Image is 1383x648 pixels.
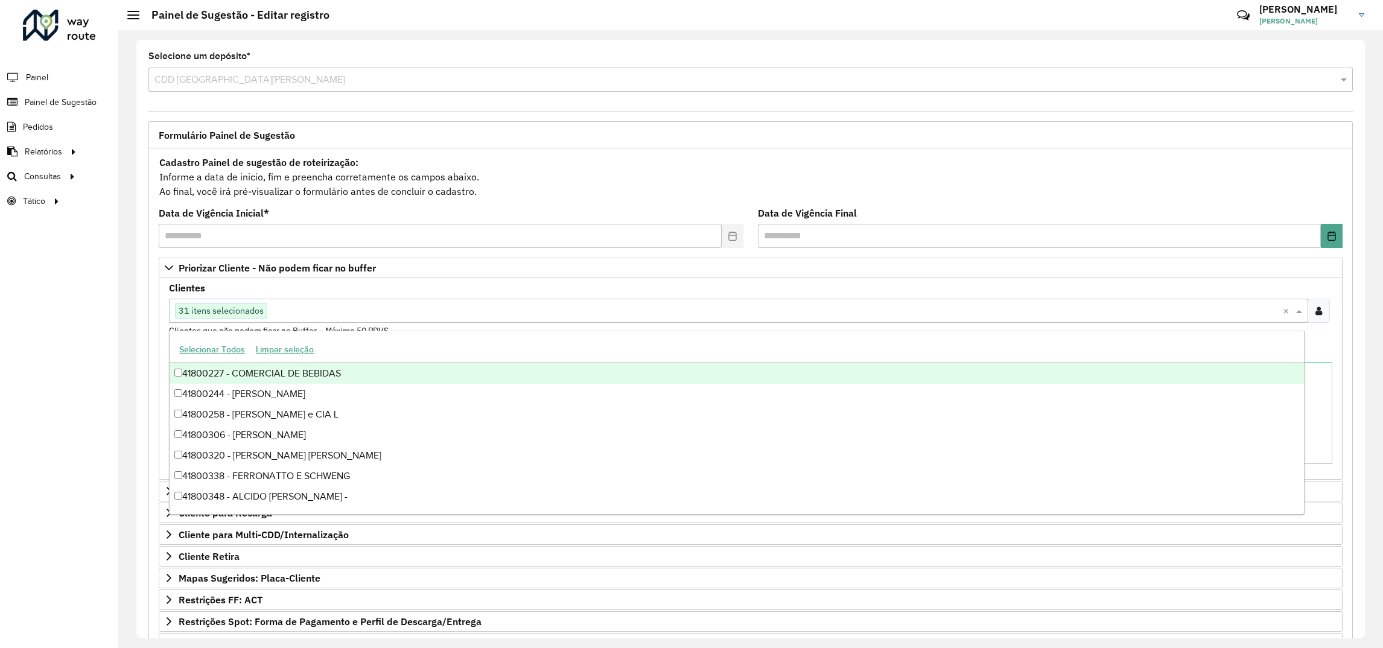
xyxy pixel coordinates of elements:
[170,486,1303,507] div: 41800348 - ALCIDO [PERSON_NAME] -
[26,71,48,84] span: Painel
[179,617,482,626] span: Restrições Spot: Forma de Pagamento e Perfil de Descarga/Entrega
[159,611,1343,632] a: Restrições Spot: Forma de Pagamento e Perfil de Descarga/Entrega
[179,508,272,518] span: Cliente para Recarga
[170,507,1303,527] div: 41800356 - LIRI [PERSON_NAME]
[159,568,1343,588] a: Mapas Sugeridos: Placa-Cliente
[159,154,1343,199] div: Informe a data de inicio, fim e preencha corretamente os campos abaixo. Ao final, você irá pré-vi...
[170,384,1303,404] div: 41800244 - [PERSON_NAME]
[179,573,320,583] span: Mapas Sugeridos: Placa-Cliente
[159,130,295,140] span: Formulário Painel de Sugestão
[1259,16,1350,27] span: [PERSON_NAME]
[169,281,205,295] label: Clientes
[159,589,1343,610] a: Restrições FF: ACT
[148,49,250,63] label: Selecione um depósito
[139,8,329,22] h2: Painel de Sugestão - Editar registro
[159,278,1343,480] div: Priorizar Cliente - Não podem ficar no buffer
[169,325,389,336] small: Clientes que não podem ficar no Buffer – Máximo 50 PDVS
[1321,224,1343,248] button: Choose Date
[170,466,1303,486] div: 41800338 - FERRONATTO E SCHWENG
[250,340,319,359] button: Limpar seleção
[159,206,269,220] label: Data de Vigência Inicial
[23,121,53,133] span: Pedidos
[1283,303,1293,318] span: Clear all
[169,331,1304,515] ng-dropdown-panel: Options list
[159,524,1343,545] a: Cliente para Multi-CDD/Internalização
[170,425,1303,445] div: 41800306 - [PERSON_NAME]
[24,170,61,183] span: Consultas
[176,303,267,318] span: 31 itens selecionados
[179,551,240,561] span: Cliente Retira
[25,96,97,109] span: Painel de Sugestão
[179,530,349,539] span: Cliente para Multi-CDD/Internalização
[1259,4,1350,15] h3: [PERSON_NAME]
[174,340,250,359] button: Selecionar Todos
[25,145,62,158] span: Relatórios
[159,481,1343,501] a: Preservar Cliente - Devem ficar no buffer, não roteirizar
[170,404,1303,425] div: 41800258 - [PERSON_NAME] e CIA L
[1230,2,1256,28] a: Contato Rápido
[159,258,1343,278] a: Priorizar Cliente - Não podem ficar no buffer
[159,156,358,168] strong: Cadastro Painel de sugestão de roteirização:
[179,595,262,605] span: Restrições FF: ACT
[758,206,857,220] label: Data de Vigência Final
[159,546,1343,567] a: Cliente Retira
[170,445,1303,466] div: 41800320 - [PERSON_NAME] [PERSON_NAME]
[23,195,45,208] span: Tático
[170,363,1303,384] div: 41800227 - COMERCIAL DE BEBIDAS
[179,263,376,273] span: Priorizar Cliente - Não podem ficar no buffer
[159,503,1343,523] a: Cliente para Recarga
[179,638,290,648] span: Rota Noturna/Vespertina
